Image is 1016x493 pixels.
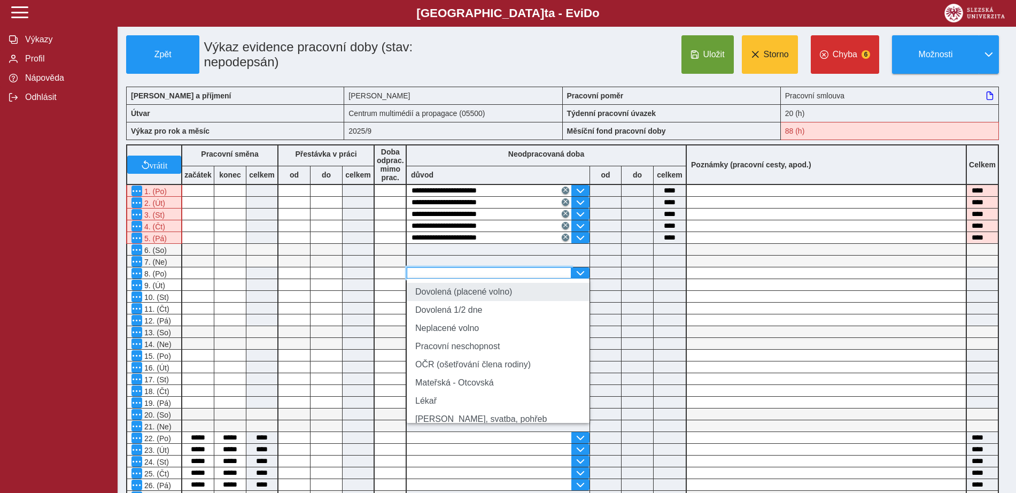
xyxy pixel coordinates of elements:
[131,444,142,455] button: Menu
[407,301,590,319] li: Dovolená 1/2 dne
[199,35,493,74] h1: Výkaz evidence pracovní doby (stav: nepodepsán)
[201,150,258,158] b: Pracovní směna
[32,6,984,20] b: [GEOGRAPHIC_DATA] a - Evi
[126,209,182,220] div: Dovolená není vykázaná v systému Magion!
[703,50,725,59] span: Uložit
[567,127,666,135] b: Měsíční fond pracovní doby
[131,91,231,100] b: [PERSON_NAME] a příjmení
[131,480,142,490] button: Menu
[407,319,590,337] li: Neplacené volno
[22,73,108,83] span: Nápověda
[142,434,171,443] span: 22. (Po)
[833,50,857,59] span: Chyba
[126,220,182,232] div: Dovolená není vykázaná v systému Magion!
[142,281,165,290] span: 9. (Út)
[142,328,171,337] span: 13. (So)
[131,397,142,408] button: Menu
[584,6,592,20] span: D
[142,293,169,302] span: 10. (St)
[142,458,169,466] span: 24. (St)
[214,171,246,179] b: konec
[131,327,142,337] button: Menu
[22,93,108,102] span: Odhlásit
[407,374,590,392] li: Mateřská - Otcovská
[142,446,169,455] span: 23. (Út)
[142,199,165,207] span: 2. (Út)
[131,233,142,243] button: Menu
[131,409,142,420] button: Menu
[142,375,169,384] span: 17. (St)
[901,50,970,59] span: Možnosti
[622,171,653,179] b: do
[142,222,165,231] span: 4. (Čt)
[508,150,584,158] b: Neodpracovaná doba
[131,50,195,59] span: Zpět
[131,338,142,349] button: Menu
[654,171,686,179] b: celkem
[131,303,142,314] button: Menu
[131,433,142,443] button: Menu
[781,122,999,140] div: Fond pracovní doby (88 h) a součet hodin (48 h) se neshodují!
[22,35,108,44] span: Výkazy
[344,122,562,140] div: 2025/9
[131,291,142,302] button: Menu
[377,148,404,182] b: Doba odprac. mimo prac.
[142,246,167,255] span: 6. (So)
[781,87,999,104] div: Pracovní smlouva
[892,35,979,74] button: Možnosti
[131,280,142,290] button: Menu
[131,256,142,267] button: Menu
[142,387,169,396] span: 18. (Čt)
[131,350,142,361] button: Menu
[131,268,142,279] button: Menu
[246,171,277,179] b: celkem
[142,269,167,278] span: 8. (Po)
[22,54,108,64] span: Profil
[407,410,590,428] li: [PERSON_NAME], svatba, pohřeb
[544,6,548,20] span: t
[969,160,996,169] b: Celkem
[590,171,621,179] b: od
[142,411,171,419] span: 20. (So)
[411,171,433,179] b: důvod
[142,469,169,478] span: 25. (Čt)
[344,87,562,104] div: [PERSON_NAME]
[131,197,142,208] button: Menu
[764,50,789,59] span: Storno
[944,4,1005,22] img: logo_web_su.png
[131,244,142,255] button: Menu
[811,35,879,74] button: Chyba6
[142,422,172,431] span: 21. (Ne)
[131,209,142,220] button: Menu
[142,211,165,219] span: 3. (St)
[343,171,374,179] b: celkem
[131,315,142,326] button: Menu
[142,352,171,360] span: 15. (Po)
[742,35,798,74] button: Storno
[150,160,168,169] span: vrátit
[592,6,600,20] span: o
[295,150,356,158] b: Přestávka v práci
[127,156,181,174] button: vrátit
[142,258,167,266] span: 7. (Ne)
[131,362,142,373] button: Menu
[142,305,169,313] span: 11. (Čt)
[131,374,142,384] button: Menu
[862,50,870,59] span: 6
[407,337,590,356] li: Pracovní neschopnost
[311,171,342,179] b: do
[131,186,142,196] button: Menu
[142,187,167,196] span: 1. (Po)
[131,221,142,232] button: Menu
[131,421,142,432] button: Menu
[131,109,150,118] b: Útvar
[131,386,142,396] button: Menu
[126,185,182,197] div: Dovolená není vykázaná v systému Magion!
[567,91,624,100] b: Pracovní poměr
[131,468,142,479] button: Menu
[142,340,172,349] span: 14. (Ne)
[142,317,171,325] span: 12. (Pá)
[126,35,199,74] button: Zpět
[126,197,182,209] div: Dovolená není vykázaná v systému Magion!
[131,127,210,135] b: Výkaz pro rok a měsíc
